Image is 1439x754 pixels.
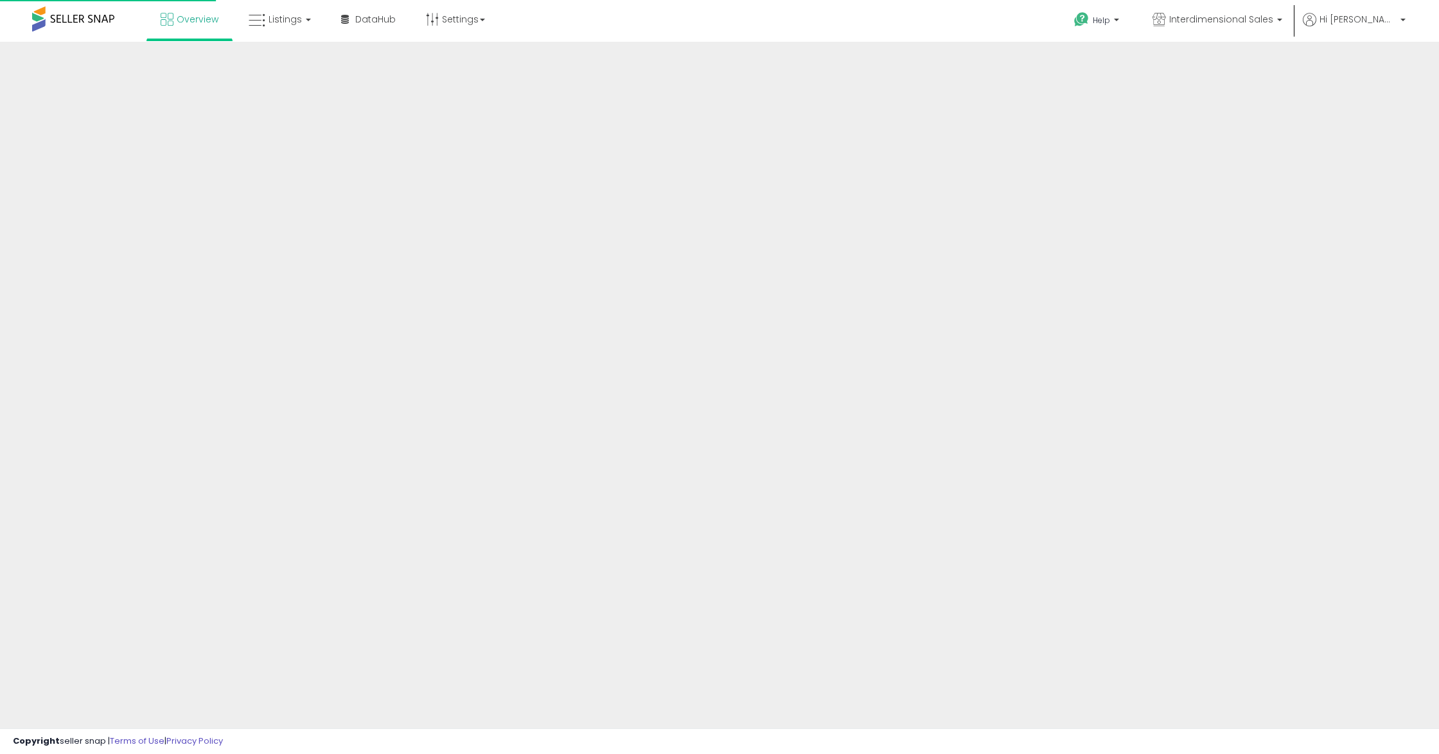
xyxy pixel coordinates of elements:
[1093,15,1110,26] span: Help
[1303,13,1406,42] a: Hi [PERSON_NAME]
[355,13,396,26] span: DataHub
[1169,13,1273,26] span: Interdimensional Sales
[1073,12,1090,28] i: Get Help
[269,13,302,26] span: Listings
[1320,13,1397,26] span: Hi [PERSON_NAME]
[177,13,218,26] span: Overview
[1064,2,1132,42] a: Help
